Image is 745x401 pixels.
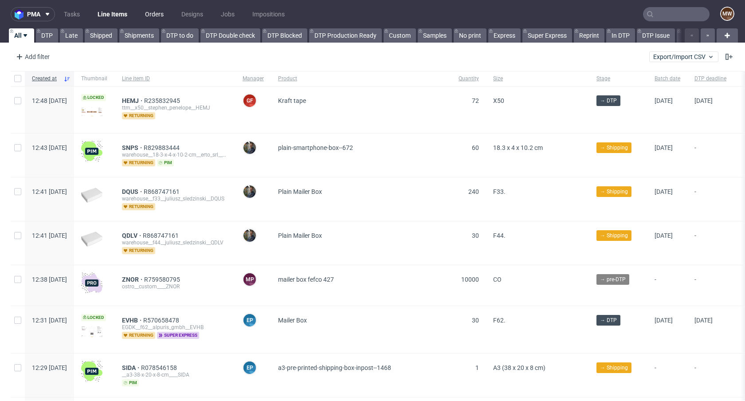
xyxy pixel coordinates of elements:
span: 18.3 x 4 x 10.2 cm [493,144,543,151]
span: Product [278,75,444,83]
figcaption: GF [243,94,256,107]
a: No print [454,28,486,43]
a: In DTP [606,28,635,43]
span: [DATE] [694,97,713,104]
a: R570658478 [143,317,181,324]
figcaption: MW [721,8,733,20]
div: warehouse__f33__juliusz_sledzinski__DQUS [122,195,228,202]
span: F44. [493,232,506,239]
span: 1 [475,364,479,371]
span: ZNOR [122,276,144,283]
span: R868747161 [144,188,181,195]
a: DTP Production Ready [309,28,382,43]
div: Add filter [12,50,51,64]
img: wHgJFi1I6lmhQAAAABJRU5ErkJggg== [81,361,102,382]
span: - [694,276,726,295]
a: Impositions [247,7,290,21]
span: returning [122,112,155,119]
a: Custom [384,28,416,43]
a: DTP Issue [637,28,675,43]
span: 60 [472,144,479,151]
span: - [655,276,680,295]
a: Shipped [85,28,118,43]
a: R759580795 [144,276,182,283]
button: pma [11,7,55,21]
img: logo [15,9,27,20]
img: pro-icon.017ec5509f39f3e742e3.png [81,272,102,294]
span: [DATE] [655,232,673,239]
span: → Shipping [600,144,628,152]
a: SIDA [122,364,141,371]
span: 12:31 [DATE] [32,317,67,324]
span: pim [157,159,174,166]
span: returning [122,247,155,254]
img: wHgJFi1I6lmhQAAAABJRU5ErkJggg== [81,141,102,162]
a: DQUS [122,188,144,195]
span: Created at [32,75,60,83]
span: - [655,364,680,386]
span: 12:38 [DATE] [32,276,67,283]
span: 12:29 [DATE] [32,364,67,371]
a: SNPS [122,144,144,151]
span: 12:48 [DATE] [32,97,67,104]
a: QDLV [122,232,143,239]
div: ttm__x50__stephen_penelope__HEMJ [122,104,228,111]
span: EVHB [122,317,143,324]
a: R868747161 [143,232,180,239]
span: 12:41 [DATE] [32,188,67,195]
span: 10000 [461,276,479,283]
span: Thumbnail [81,75,108,83]
div: ostro__custom____ZNOR [122,283,228,290]
img: version_two_editor_design.png [81,326,102,337]
span: → Shipping [600,188,628,196]
span: [DATE] [655,188,673,195]
span: - [694,232,726,254]
span: [DATE] [694,317,713,324]
img: Maciej Sobola [243,142,256,154]
span: → DTP [600,316,617,324]
span: DTP deadline [694,75,726,83]
span: a3-pre-printed-shipping-box-inpost--1468 [278,364,391,371]
span: pma [27,11,40,17]
a: Jobs [216,7,240,21]
a: Line Items [92,7,133,21]
figcaption: EP [243,314,256,326]
button: Export/Import CSV [649,51,718,62]
span: R235832945 [144,97,182,104]
a: HEMJ [122,97,144,104]
span: F62. [493,317,506,324]
a: Tasks [59,7,85,21]
a: Late [60,28,83,43]
span: Stage [596,75,640,83]
span: Plain Mailer Box [278,232,322,239]
span: → DTP [600,97,617,105]
span: returning [122,332,155,339]
img: plain-eco-white.f1cb12edca64b5eabf5f.png [81,188,102,203]
span: Mailer Box [278,317,307,324]
span: F33. [493,188,506,195]
a: Shipments [119,28,159,43]
span: 72 [472,97,479,104]
a: DTP Double check [200,28,260,43]
span: A3 (38 x 20 x 8 cm) [493,364,545,371]
a: Reprint [574,28,604,43]
a: Samples [418,28,452,43]
span: [DATE] [655,317,673,324]
a: R078546158 [141,364,179,371]
span: → Shipping [600,364,628,372]
span: returning [122,203,155,210]
span: [DATE] [655,97,673,104]
img: plain-eco-white.f1cb12edca64b5eabf5f.png [81,232,102,247]
span: Quantity [459,75,479,83]
span: Export/Import CSV [653,53,714,60]
a: DTP [36,28,58,43]
span: - [694,188,726,210]
span: - [694,144,726,166]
